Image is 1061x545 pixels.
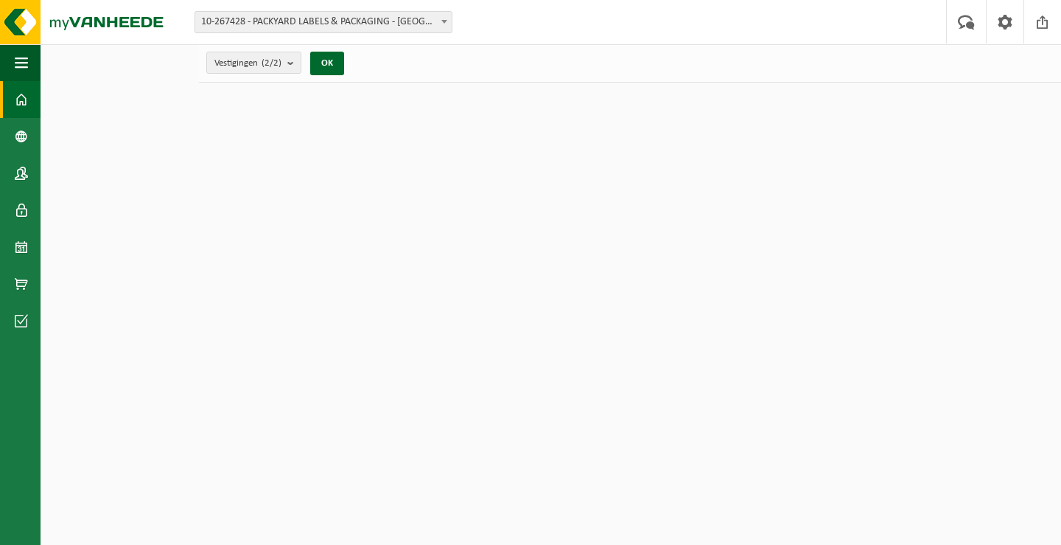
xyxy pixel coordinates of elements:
[195,11,452,33] span: 10-267428 - PACKYARD LABELS & PACKAGING - NAZARETH
[214,52,281,74] span: Vestigingen
[310,52,344,75] button: OK
[195,12,452,32] span: 10-267428 - PACKYARD LABELS & PACKAGING - NAZARETH
[206,52,301,74] button: Vestigingen(2/2)
[262,58,281,68] count: (2/2)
